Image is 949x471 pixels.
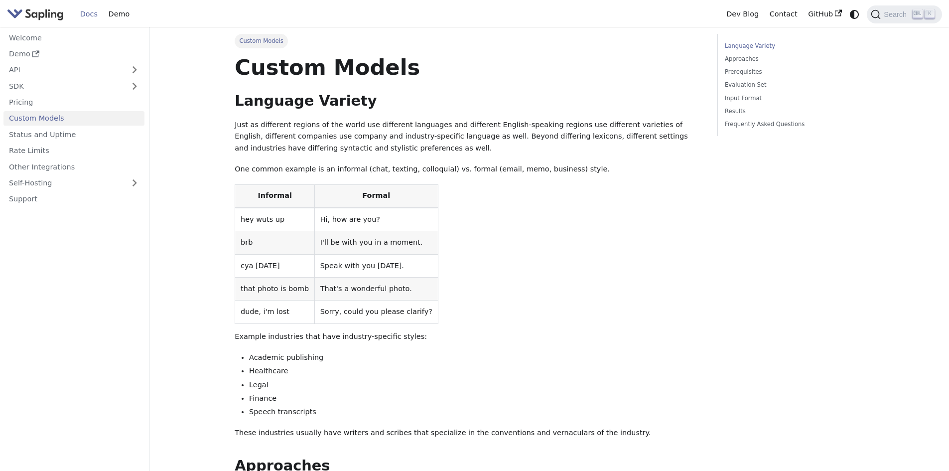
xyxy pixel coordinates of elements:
[881,10,913,18] span: Search
[3,176,144,190] a: Self-Hosting
[3,30,144,45] a: Welcome
[235,54,703,81] h1: Custom Models
[314,301,438,323] td: Sorry, could you please clarify?
[249,352,703,364] li: Academic publishing
[235,34,703,48] nav: Breadcrumbs
[7,7,64,21] img: Sapling.ai
[725,120,860,129] a: Frequently Asked Questions
[235,301,315,323] td: dude, i'm lost
[3,192,144,206] a: Support
[725,54,860,64] a: Approaches
[235,427,703,439] p: These industries usually have writers and scribes that specialize in the conventions and vernacul...
[803,6,847,22] a: GitHub
[3,47,144,61] a: Demo
[725,107,860,116] a: Results
[314,231,438,254] td: I'll be with you in a moment.
[3,79,125,93] a: SDK
[725,80,860,90] a: Evaluation Set
[235,184,315,208] th: Informal
[235,34,288,48] span: Custom Models
[249,379,703,391] li: Legal
[847,7,862,21] button: Switch between dark and light mode (currently system mode)
[249,406,703,418] li: Speech transcripts
[3,159,144,174] a: Other Integrations
[3,95,144,110] a: Pricing
[3,144,144,158] a: Rate Limits
[867,5,942,23] button: Search (Ctrl+K)
[721,6,764,22] a: Dev Blog
[125,79,144,93] button: Expand sidebar category 'SDK'
[249,393,703,405] li: Finance
[314,254,438,277] td: Speak with you [DATE].
[3,127,144,142] a: Status and Uptime
[235,278,315,301] td: that photo is bomb
[235,208,315,231] td: hey wuts up
[235,254,315,277] td: cya [DATE]
[235,92,703,110] h2: Language Variety
[925,9,935,18] kbd: K
[235,163,703,175] p: One common example is an informal (chat, texting, colloquial) vs. formal (email, memo, business) ...
[3,111,144,126] a: Custom Models
[764,6,803,22] a: Contact
[314,278,438,301] td: That's a wonderful photo.
[7,7,67,21] a: Sapling.ai
[235,119,703,155] p: Just as different regions of the world use different languages and different English-speaking reg...
[3,63,125,77] a: API
[725,94,860,103] a: Input Format
[314,208,438,231] td: Hi, how are you?
[235,231,315,254] td: brb
[125,63,144,77] button: Expand sidebar category 'API'
[314,184,438,208] th: Formal
[103,6,135,22] a: Demo
[725,67,860,77] a: Prerequisites
[725,41,860,51] a: Language Variety
[75,6,103,22] a: Docs
[235,331,703,343] p: Example industries that have industry-specific styles:
[249,365,703,377] li: Healthcare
